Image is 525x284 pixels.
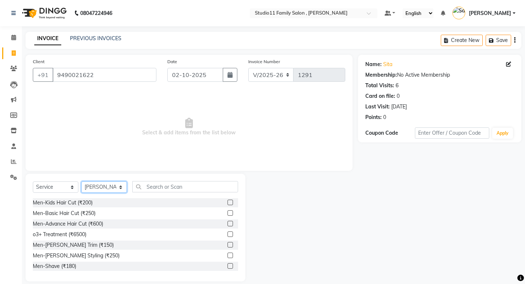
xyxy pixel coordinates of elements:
[19,3,69,23] img: logo
[391,103,407,111] div: [DATE]
[492,128,513,139] button: Apply
[469,9,511,17] span: [PERSON_NAME]
[33,231,86,238] div: o3+ Treatment (₹6500)
[33,199,93,207] div: Men-Kids Hair Cut (₹200)
[397,92,400,100] div: 0
[33,252,120,260] div: Men-[PERSON_NAME] Styling (₹250)
[33,241,114,249] div: Men-[PERSON_NAME] Trim (₹150)
[396,82,398,89] div: 6
[33,210,96,217] div: Men-Basic Hair Cut (₹250)
[132,181,238,192] input: Search or Scan
[167,58,177,65] label: Date
[365,71,397,79] div: Membership:
[365,129,415,137] div: Coupon Code
[452,7,465,19] img: Satya Kalagara
[365,103,390,111] div: Last Visit:
[248,58,280,65] label: Invoice Number
[33,262,76,270] div: Men-Shave (₹180)
[52,68,156,82] input: Search by Name/Mobile/Email/Code
[441,35,483,46] button: Create New
[486,35,511,46] button: Save
[33,58,44,65] label: Client
[80,3,112,23] b: 08047224946
[365,114,382,121] div: Points:
[365,71,514,79] div: No Active Membership
[70,35,121,42] a: PREVIOUS INVOICES
[365,82,394,89] div: Total Visits:
[383,61,392,68] a: Sita
[365,92,395,100] div: Card on file:
[383,114,386,121] div: 0
[415,127,489,139] input: Enter Offer / Coupon Code
[33,220,103,228] div: Men-Advance Hair Cut (₹600)
[33,91,345,164] span: Select & add items from the list below
[33,68,53,82] button: +91
[34,32,61,45] a: INVOICE
[365,61,382,68] div: Name:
